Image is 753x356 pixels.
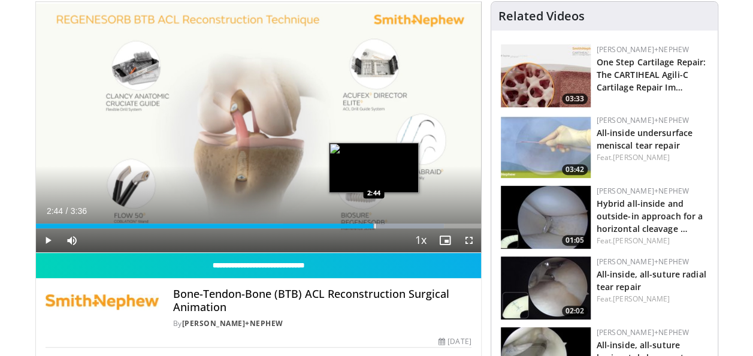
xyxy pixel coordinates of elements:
[66,206,68,216] span: /
[562,93,588,104] span: 03:33
[597,56,706,93] a: One Step Cartilage Repair: The CARTIHEAL Agili-C Cartilage Repair Im…
[562,306,588,316] span: 02:02
[597,257,689,267] a: [PERSON_NAME]+Nephew
[597,294,708,304] div: Feat.
[433,228,457,252] button: Enable picture-in-picture mode
[47,206,63,216] span: 2:44
[597,127,692,151] a: All-inside undersurface meniscal tear repair
[439,336,471,347] div: [DATE]
[71,206,87,216] span: 3:36
[597,327,689,337] a: [PERSON_NAME]+Nephew
[597,236,708,246] div: Feat.
[501,115,591,178] a: 03:42
[597,268,706,292] a: All-inside, all-suture radial tear repair
[501,186,591,249] a: 01:05
[501,186,591,249] img: 364c13b8-bf65-400b-a941-5a4a9c158216.150x105_q85_crop-smart_upscale.jpg
[613,152,670,162] a: [PERSON_NAME]
[597,186,689,196] a: [PERSON_NAME]+Nephew
[36,228,60,252] button: Play
[597,198,703,234] a: Hybrid all-inside and outside-in approach for a horizontal cleavage …
[597,152,708,163] div: Feat.
[501,257,591,319] img: 0d5ae7a0-0009-4902-af95-81e215730076.150x105_q85_crop-smart_upscale.jpg
[498,9,585,23] h4: Related Videos
[329,143,419,193] img: image.jpeg
[173,288,471,313] h4: Bone-Tendon-Bone (BTB) ACL Reconstruction Surgical Animation
[501,115,591,178] img: 02c34c8e-0ce7-40b9-85e3-cdd59c0970f9.150x105_q85_crop-smart_upscale.jpg
[562,235,588,246] span: 01:05
[36,224,481,228] div: Progress Bar
[613,236,670,246] a: [PERSON_NAME]
[597,44,689,55] a: [PERSON_NAME]+Nephew
[173,318,471,329] div: By
[597,115,689,125] a: [PERSON_NAME]+Nephew
[613,294,670,304] a: [PERSON_NAME]
[562,164,588,175] span: 03:42
[501,44,591,107] img: 781f413f-8da4-4df1-9ef9-bed9c2d6503b.150x105_q85_crop-smart_upscale.jpg
[36,2,481,253] video-js: Video Player
[457,228,481,252] button: Fullscreen
[501,44,591,107] a: 03:33
[60,228,84,252] button: Mute
[409,228,433,252] button: Playback Rate
[182,318,283,328] a: [PERSON_NAME]+Nephew
[501,257,591,319] a: 02:02
[46,288,159,316] img: Smith+Nephew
